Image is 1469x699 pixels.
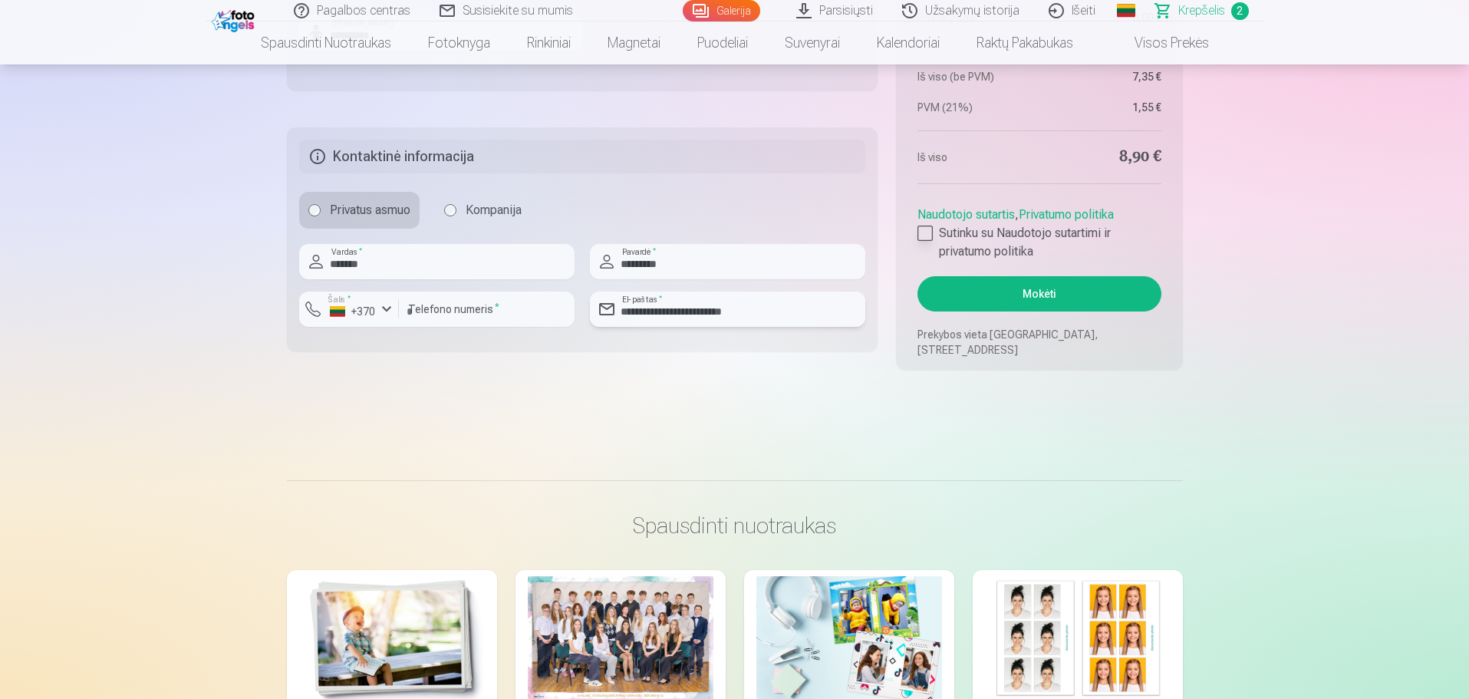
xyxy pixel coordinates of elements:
[299,192,420,229] label: Privatus asmuo
[917,207,1015,222] a: Naudotojo sutartis
[917,69,1032,84] dt: Iš viso (be PVM)
[299,140,866,173] h5: Kontaktinė informacija
[410,21,509,64] a: Fotoknyga
[589,21,679,64] a: Magnetai
[917,100,1032,115] dt: PVM (21%)
[299,512,1171,539] h3: Spausdinti nuotraukas
[679,21,766,64] a: Puodeliai
[444,204,456,216] input: Kompanija
[1178,2,1225,20] span: Krepšelis
[917,224,1161,261] label: Sutinku su Naudotojo sutartimi ir privatumo politika
[917,147,1032,168] dt: Iš viso
[299,292,399,327] button: Šalis*+370
[509,21,589,64] a: Rinkiniai
[958,21,1092,64] a: Raktų pakabukas
[308,204,321,216] input: Privatus asmuo
[858,21,958,64] a: Kalendoriai
[324,294,355,305] label: Šalis
[1019,207,1114,222] a: Privatumo politika
[1047,69,1161,84] dd: 7,35 €
[1047,147,1161,168] dd: 8,90 €
[435,192,531,229] label: Kompanija
[766,21,858,64] a: Suvenyrai
[212,6,259,32] img: /fa2
[1092,21,1227,64] a: Visos prekės
[1231,2,1249,20] span: 2
[917,327,1161,358] p: Prekybos vieta [GEOGRAPHIC_DATA], [STREET_ADDRESS]
[330,304,376,319] div: +370
[1047,100,1161,115] dd: 1,55 €
[917,276,1161,312] button: Mokėti
[917,199,1161,261] div: ,
[242,21,410,64] a: Spausdinti nuotraukas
